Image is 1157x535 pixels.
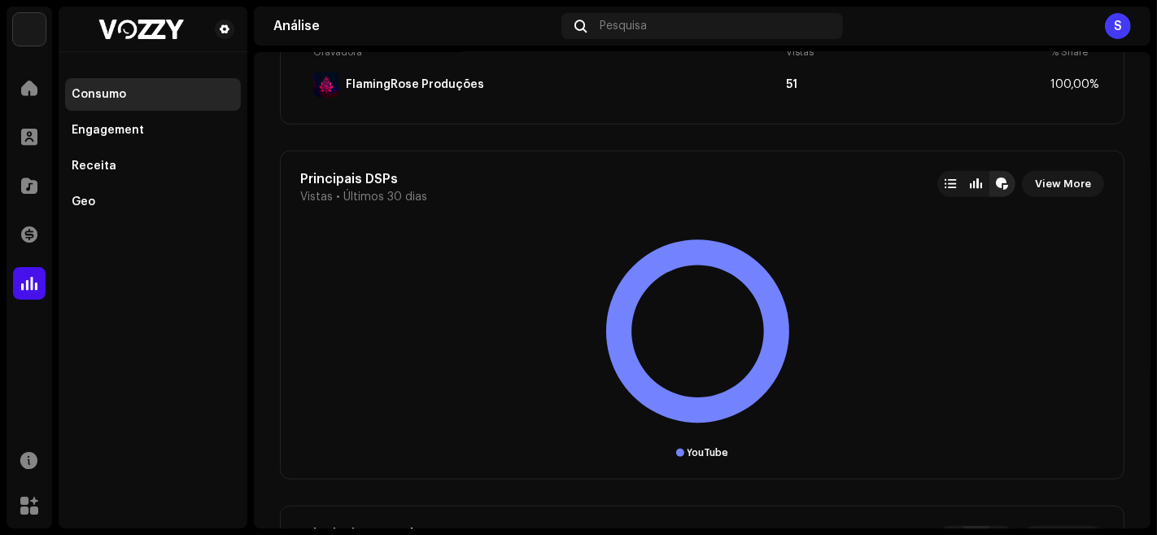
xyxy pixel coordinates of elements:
div: % Share [1050,46,1091,59]
div: Consumo [72,88,126,101]
re-m-nav-item: Geo [65,186,241,218]
button: View More [1022,171,1104,197]
img: 7ACEC1F1-6E61-4D3D-AA4A-1B6D35D75EBF [313,72,339,98]
div: FlamingRose Produções [346,78,484,91]
span: View More [1035,168,1091,200]
re-m-nav-item: Receita [65,150,241,182]
div: Engagement [72,124,144,137]
div: Gravadora [313,46,780,59]
div: 100,00% [1050,78,1091,91]
div: YouTube [688,446,729,459]
img: c6840230-6103-4952-9a32-8a5508a60845 [72,20,208,39]
re-m-nav-item: Consumo [65,78,241,111]
span: Pesquisa [600,20,647,33]
div: Principais DSPs [300,171,427,187]
div: Geo [72,195,95,208]
div: Receita [72,160,116,173]
img: 1cf725b2-75a2-44e7-8fdf-5f1256b3d403 [13,13,46,46]
span: • [336,191,340,204]
span: Vistas [300,191,333,204]
div: Vistas [787,46,1044,59]
div: S [1105,13,1131,39]
div: Análise [273,20,555,33]
div: 51 [787,78,1044,91]
span: Últimos 30 dias [343,191,427,204]
re-m-nav-item: Engagement [65,114,241,147]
